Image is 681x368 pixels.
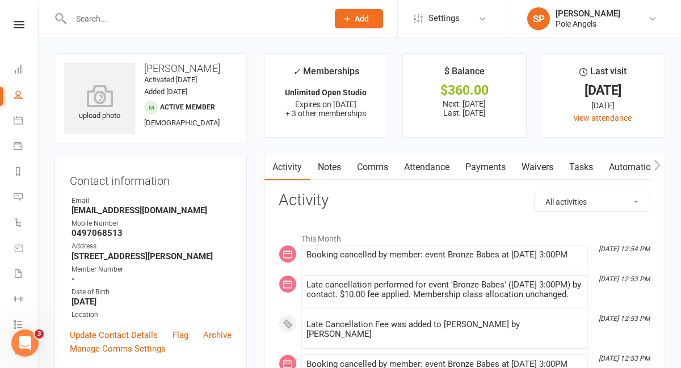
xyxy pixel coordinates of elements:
[599,245,650,253] i: [DATE] 12:54 PM
[279,192,650,209] h3: Activity
[310,154,349,180] a: Notes
[574,113,632,122] a: view attendance
[173,328,188,342] a: Flag
[14,83,39,109] a: People
[72,241,232,252] div: Address
[552,84,654,96] div: [DATE]
[599,315,650,323] i: [DATE] 12:53 PM
[601,154,669,180] a: Automations
[293,64,359,85] div: Memberships
[306,280,583,299] div: Late cancellation performed for event 'Bronze Babes' ([DATE] 3:00PM) by contact. $10.00 fee appli...
[285,88,367,97] strong: Unlimited Open Studio
[70,342,166,356] a: Manage Comms Settings
[413,84,516,96] div: $360.00
[72,274,232,284] strong: -
[70,328,158,342] a: Update Contact Details
[11,329,39,357] iframe: Intercom live chat
[72,264,232,275] div: Member Number
[72,228,232,238] strong: 0497068513
[14,236,39,262] a: Product Sales
[355,14,369,23] span: Add
[35,329,44,339] span: 3
[14,160,39,185] a: Reports
[72,310,232,320] div: Location
[293,66,300,77] i: ✓
[144,75,197,84] time: Activated [DATE]
[144,87,187,96] time: Added [DATE]
[306,250,583,260] div: Booking cancelled by member: event Bronze Babes at [DATE] 3:00PM
[14,58,39,83] a: Dashboard
[514,154,561,180] a: Waivers
[72,297,232,307] strong: [DATE]
[444,64,485,84] div: $ Balance
[14,109,39,134] a: Calendar
[14,134,39,160] a: Payments
[72,218,232,229] div: Mobile Number
[457,154,514,180] a: Payments
[552,99,654,112] div: [DATE]
[561,154,601,180] a: Tasks
[396,154,457,180] a: Attendance
[599,275,650,283] i: [DATE] 12:53 PM
[160,103,215,111] span: Active member
[285,109,366,118] span: + 3 other memberships
[579,64,627,84] div: Last visit
[556,19,620,29] div: Pole Angels
[413,99,516,117] p: Next: [DATE] Last: [DATE]
[72,251,232,261] strong: [STREET_ADDRESS][PERSON_NAME]
[428,6,460,31] span: Settings
[64,84,135,122] div: upload photo
[279,227,650,245] li: This Month
[556,9,620,19] div: [PERSON_NAME]
[144,119,220,127] span: [DEMOGRAPHIC_DATA]
[264,154,310,180] a: Activity
[68,11,320,27] input: Search...
[70,170,232,187] h3: Contact information
[306,320,583,339] div: Late Cancellation Fee was added to [PERSON_NAME] by [PERSON_NAME]
[72,196,232,206] div: Email
[203,328,232,342] a: Archive
[72,205,232,215] strong: [EMAIL_ADDRESS][DOMAIN_NAME]
[72,287,232,298] div: Date of Birth
[349,154,396,180] a: Comms
[335,9,383,28] button: Add
[599,354,650,362] i: [DATE] 12:53 PM
[527,7,550,30] div: SP
[64,63,237,74] h3: [PERSON_NAME]
[295,100,356,109] span: Expires on [DATE]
